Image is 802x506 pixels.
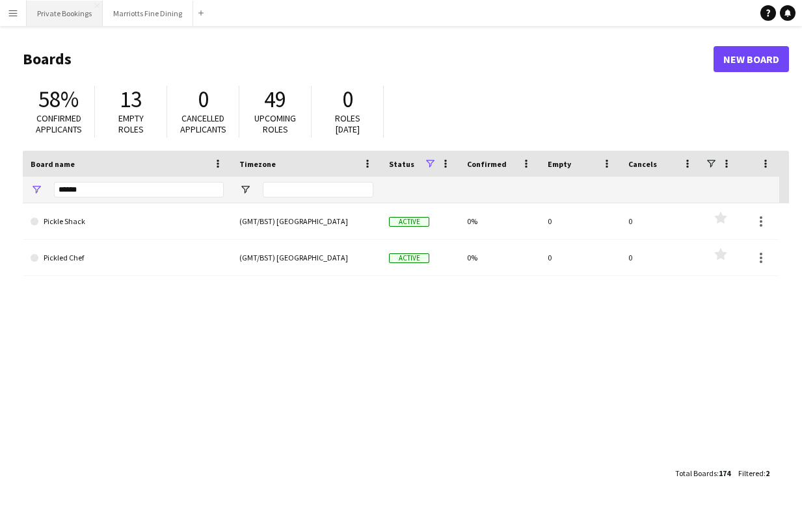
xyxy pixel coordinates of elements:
span: Confirmed applicants [36,112,82,135]
span: Status [389,159,414,169]
span: Upcoming roles [254,112,296,135]
span: Empty [548,159,571,169]
span: 0 [198,85,209,114]
span: Roles [DATE] [335,112,360,135]
div: 0% [459,240,540,275]
span: Active [389,253,429,263]
div: (GMT/BST) [GEOGRAPHIC_DATA] [232,240,381,275]
span: Filtered [738,468,764,478]
span: Active [389,217,429,227]
div: 0 [621,203,701,239]
div: 0 [540,240,621,275]
span: Timezone [239,159,276,169]
span: Confirmed [467,159,507,169]
input: Timezone Filter Input [263,182,373,197]
div: 0 [621,240,701,275]
button: Marriotts Fine Dining [103,1,193,26]
div: (GMT/BST) [GEOGRAPHIC_DATA] [232,203,381,239]
span: 13 [120,85,142,114]
span: 0 [342,85,353,114]
span: Board name [31,159,75,169]
input: Board name Filter Input [54,182,224,197]
a: Pickle Shack [31,203,224,240]
span: Cancelled applicants [180,112,226,135]
button: Open Filter Menu [239,184,251,196]
div: : [738,461,769,486]
span: 2 [766,468,769,478]
h1: Boards [23,49,714,69]
div: 0 [540,203,621,239]
span: 58% [38,85,79,114]
div: 0% [459,203,540,239]
span: 174 [719,468,730,478]
span: Total Boards [675,468,717,478]
button: Open Filter Menu [31,184,42,196]
span: Cancels [628,159,657,169]
button: Private Bookings [27,1,103,26]
span: 49 [264,85,286,114]
div: : [675,461,730,486]
span: Empty roles [118,112,144,135]
a: New Board [714,46,789,72]
a: Pickled Chef [31,240,224,276]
